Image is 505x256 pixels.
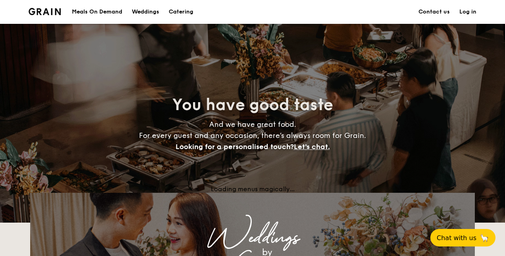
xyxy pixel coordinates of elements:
[30,185,475,193] div: Loading menus magically...
[100,231,405,245] div: Weddings
[29,8,61,15] img: Grain
[29,8,61,15] a: Logotype
[430,229,495,246] button: Chat with us🦙
[294,142,330,151] span: Let's chat.
[480,233,489,242] span: 🦙
[437,234,476,242] span: Chat with us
